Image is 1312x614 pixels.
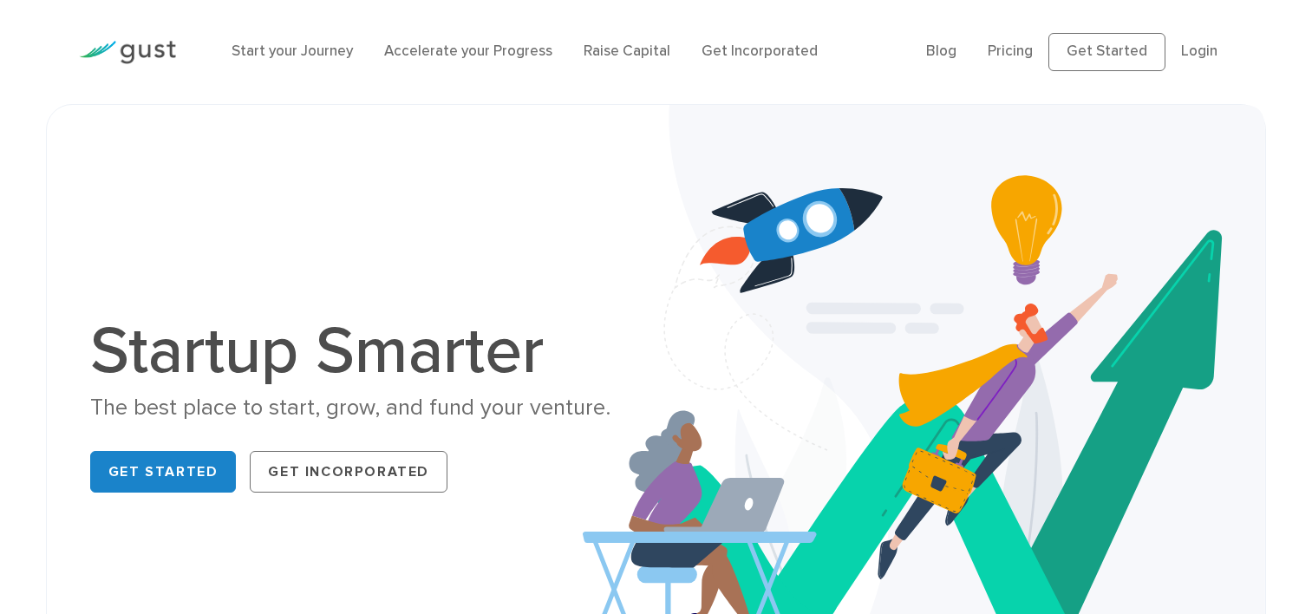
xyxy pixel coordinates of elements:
a: Get Incorporated [250,451,447,493]
img: Gust Logo [79,41,176,64]
a: Accelerate your Progress [384,42,552,60]
a: Start your Journey [232,42,353,60]
a: Get Started [1048,33,1165,71]
h1: Startup Smarter [90,318,643,384]
a: Get Incorporated [702,42,818,60]
div: The best place to start, grow, and fund your venture. [90,393,643,423]
a: Pricing [988,42,1033,60]
a: Login [1181,42,1217,60]
a: Get Started [90,451,237,493]
a: Raise Capital [584,42,670,60]
a: Blog [926,42,956,60]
